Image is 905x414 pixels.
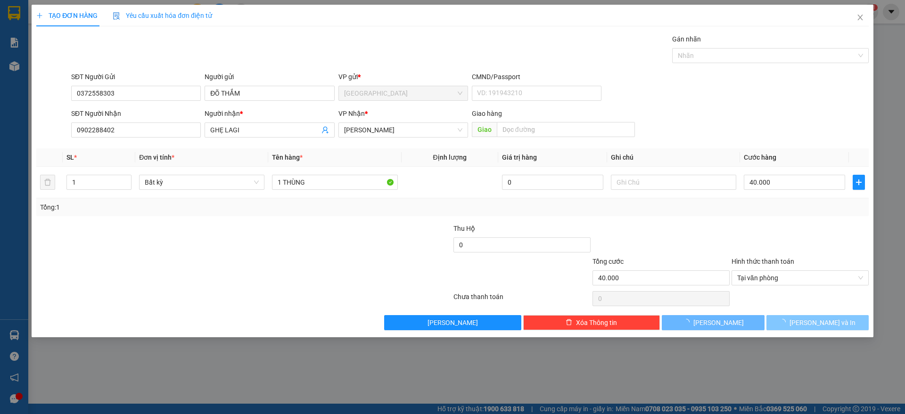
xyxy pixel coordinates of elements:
[853,179,864,186] span: plus
[79,45,130,57] li: (c) 2017
[566,319,572,326] span: delete
[744,154,776,161] span: Cước hàng
[36,12,43,19] span: plus
[71,72,201,82] div: SĐT Người Gửi
[502,154,537,161] span: Giá trị hàng
[272,154,303,161] span: Tên hàng
[732,258,794,265] label: Hình thức thanh toán
[40,202,349,212] div: Tổng: 1
[139,154,174,161] span: Đơn vị tính
[672,35,701,43] label: Gán nhãn
[338,110,365,117] span: VP Nhận
[321,126,329,134] span: user-add
[102,12,125,34] img: logo.jpg
[79,36,130,43] b: [DOMAIN_NAME]
[205,108,334,119] div: Người nhận
[272,175,397,190] input: VD: Bàn, Ghế
[61,14,90,74] b: BIÊN NHẬN GỬI HÀNG
[344,123,462,137] span: Phạm Ngũ Lão
[472,110,502,117] span: Giao hàng
[71,108,201,119] div: SĐT Người Nhận
[452,292,592,308] div: Chưa thanh toán
[662,315,764,330] button: [PERSON_NAME]
[433,154,467,161] span: Định lượng
[497,122,635,137] input: Dọc đường
[472,72,601,82] div: CMND/Passport
[856,14,864,21] span: close
[847,5,873,31] button: Close
[66,154,74,161] span: SL
[113,12,212,19] span: Yêu cầu xuất hóa đơn điện tử
[790,317,856,328] span: [PERSON_NAME] và In
[502,175,603,190] input: 0
[145,175,259,189] span: Bất kỳ
[472,122,497,137] span: Giao
[40,175,55,190] button: delete
[592,258,624,265] span: Tổng cước
[607,148,740,167] th: Ghi chú
[12,61,53,105] b: [PERSON_NAME]
[338,72,468,82] div: VP gửi
[853,175,865,190] button: plus
[523,315,660,330] button: deleteXóa Thông tin
[384,315,521,330] button: [PERSON_NAME]
[453,225,475,232] span: Thu Hộ
[611,175,736,190] input: Ghi Chú
[779,319,790,325] span: loading
[428,317,478,328] span: [PERSON_NAME]
[683,319,693,325] span: loading
[205,72,334,82] div: Người gửi
[766,315,869,330] button: [PERSON_NAME] và In
[12,12,59,59] img: logo.jpg
[576,317,617,328] span: Xóa Thông tin
[737,271,863,285] span: Tại văn phòng
[113,12,120,20] img: icon
[344,86,462,100] span: Nha Trang
[36,12,98,19] span: TẠO ĐƠN HÀNG
[693,317,744,328] span: [PERSON_NAME]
